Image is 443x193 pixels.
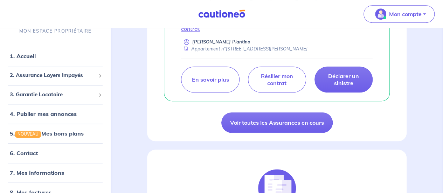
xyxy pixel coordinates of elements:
a: 6. Contact [10,150,38,157]
div: 6. Contact [3,146,108,160]
div: 4. Publier mes annonces [3,107,108,121]
div: 3. Garantie Locataire [3,88,108,102]
button: illu_account_valid_menu.svgMon compte [364,5,435,23]
p: MON ESPACE PROPRIÉTAIRE [19,28,91,34]
a: Voir toutes les Assurances en cours [221,112,333,133]
a: Déclarer un sinistre [314,67,373,92]
div: Appartement n°[STREET_ADDRESS][PERSON_NAME] [181,46,307,52]
p: Déclarer un sinistre [323,73,364,87]
span: 2. Assurance Loyers Impayés [10,71,96,80]
a: 1. Accueil [10,53,36,60]
img: illu_account_valid_menu.svg [375,8,386,20]
a: 4. Publier mes annonces [10,110,77,117]
span: 3. Garantie Locataire [10,91,96,99]
div: 1. Accueil [3,49,108,63]
p: En savoir plus [192,76,229,83]
a: Résilier mon contrat [248,67,306,92]
a: 5.NOUVEAUMes bons plans [10,130,84,137]
p: Résilier mon contrat [257,73,297,87]
img: Cautioneo [195,9,248,18]
div: 5.NOUVEAUMes bons plans [3,126,108,140]
p: [PERSON_NAME] Piantino [192,39,250,45]
a: 7. Mes informations [10,169,64,176]
div: 2. Assurance Loyers Impayés [3,69,108,82]
a: En savoir plus [181,67,239,92]
p: Mon compte [389,10,422,18]
div: 7. Mes informations [3,166,108,180]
